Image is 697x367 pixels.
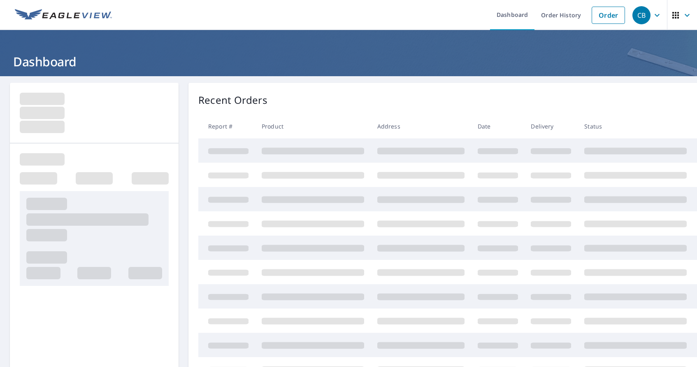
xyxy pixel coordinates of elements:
th: Product [255,114,371,138]
th: Delivery [524,114,578,138]
th: Report # [198,114,255,138]
th: Status [578,114,693,138]
h1: Dashboard [10,53,687,70]
th: Address [371,114,471,138]
th: Date [471,114,525,138]
a: Order [592,7,625,24]
div: CB [632,6,651,24]
p: Recent Orders [198,93,267,108]
img: EV Logo [15,9,112,21]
